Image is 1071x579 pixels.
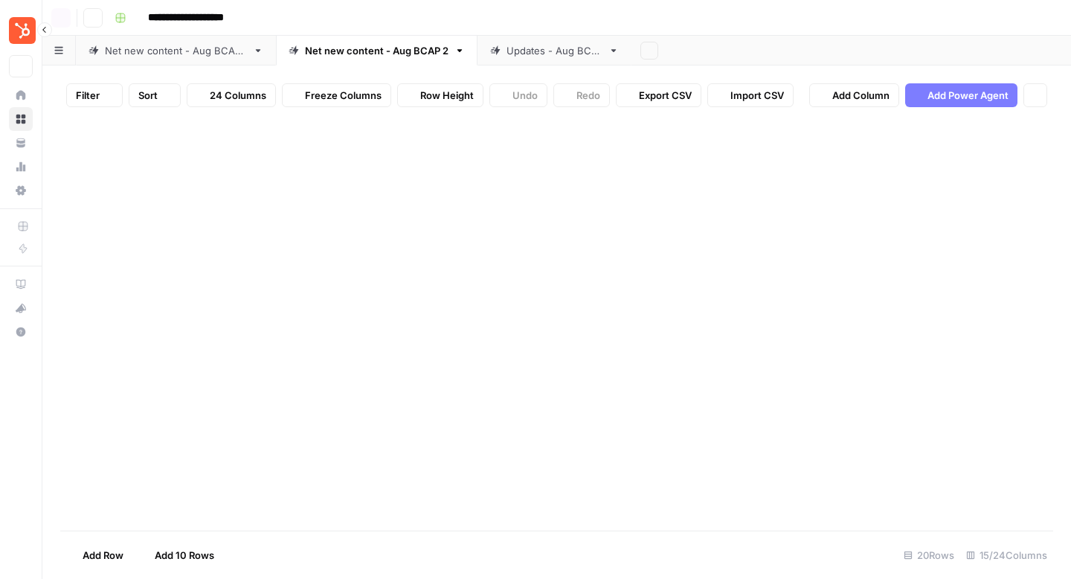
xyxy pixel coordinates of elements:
div: Updates - Aug BCAP [506,43,602,58]
div: 20 Rows [898,543,960,567]
span: Undo [512,88,538,103]
a: Updates - Aug BCAP [477,36,631,65]
span: Add Power Agent [927,88,1009,103]
span: Add 10 Rows [155,548,214,563]
span: Redo [576,88,600,103]
a: Net new content - Aug BCAP 1 [76,36,276,65]
div: Net new content - Aug BCAP 2 [305,43,448,58]
a: AirOps Academy [9,272,33,296]
span: Freeze Columns [305,88,382,103]
span: 24 Columns [210,88,266,103]
button: Add 10 Rows [132,543,223,567]
a: Usage [9,155,33,179]
span: Export CSV [639,88,692,103]
button: Workspace: Blog Content Action Plan [9,12,33,49]
img: Blog Content Action Plan Logo [9,17,36,44]
button: Add Column [809,83,899,107]
button: Add Row [60,543,132,567]
div: What's new? [10,297,32,319]
a: Net new content - Aug BCAP 2 [276,36,477,65]
button: Import CSV [707,83,794,107]
a: Settings [9,179,33,202]
span: Sort [138,88,158,103]
button: Undo [489,83,547,107]
span: Add Column [832,88,890,103]
a: Home [9,83,33,107]
button: Export CSV [616,83,701,107]
div: Net new content - Aug BCAP 1 [105,43,247,58]
button: Filter [66,83,123,107]
button: Freeze Columns [282,83,391,107]
button: Row Height [397,83,483,107]
button: Help + Support [9,320,33,344]
span: Import CSV [730,88,784,103]
span: Add Row [83,548,123,563]
button: Add Power Agent [905,83,1017,107]
a: Your Data [9,131,33,155]
span: Filter [76,88,100,103]
span: Row Height [420,88,474,103]
button: Redo [553,83,610,107]
button: Sort [129,83,181,107]
a: Browse [9,107,33,131]
button: What's new? [9,296,33,320]
div: 15/24 Columns [960,543,1053,567]
button: 24 Columns [187,83,276,107]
